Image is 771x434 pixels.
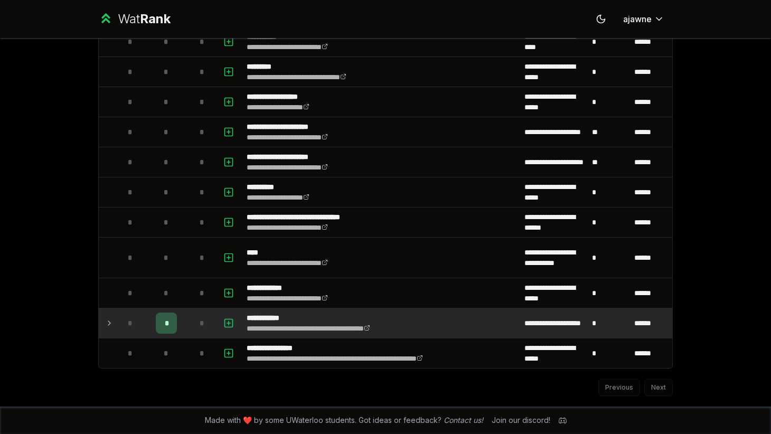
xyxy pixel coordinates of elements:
button: ajawne [615,10,673,29]
a: WatRank [98,11,171,27]
span: ajawne [623,13,652,25]
div: Join our discord! [492,415,550,426]
span: Rank [140,11,171,26]
a: Contact us! [444,416,483,424]
div: Wat [118,11,171,27]
span: Made with ❤️ by some UWaterloo students. Got ideas or feedback? [205,415,483,426]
